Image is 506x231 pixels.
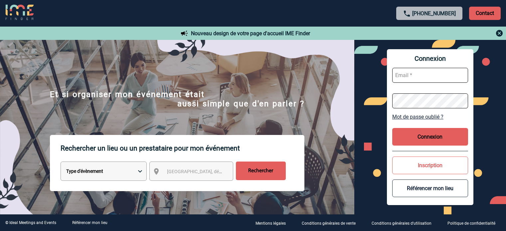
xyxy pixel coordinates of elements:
[392,157,468,174] button: Inscription
[392,114,468,120] a: Mot de passe oublié ?
[392,55,468,62] span: Connexion
[442,220,506,226] a: Politique de confidentialité
[5,220,56,225] div: © Ideal Meetings and Events
[392,179,468,197] button: Référencer mon lieu
[366,220,442,226] a: Conditions générales d'utilisation
[255,221,286,226] p: Mentions légales
[447,221,495,226] p: Politique de confidentialité
[392,68,468,83] input: Email *
[403,10,411,18] img: call-24-px.png
[469,7,501,20] p: Contact
[392,128,468,146] button: Connexion
[372,221,431,226] p: Conditions générales d'utilisation
[72,220,107,225] a: Référencer mon lieu
[302,221,356,226] p: Conditions générales de vente
[412,10,456,17] a: [PHONE_NUMBER]
[236,162,286,180] input: Rechercher
[250,220,296,226] a: Mentions légales
[61,135,304,162] p: Rechercher un lieu ou un prestataire pour mon événement
[296,220,366,226] a: Conditions générales de vente
[167,169,259,174] span: [GEOGRAPHIC_DATA], département, région...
